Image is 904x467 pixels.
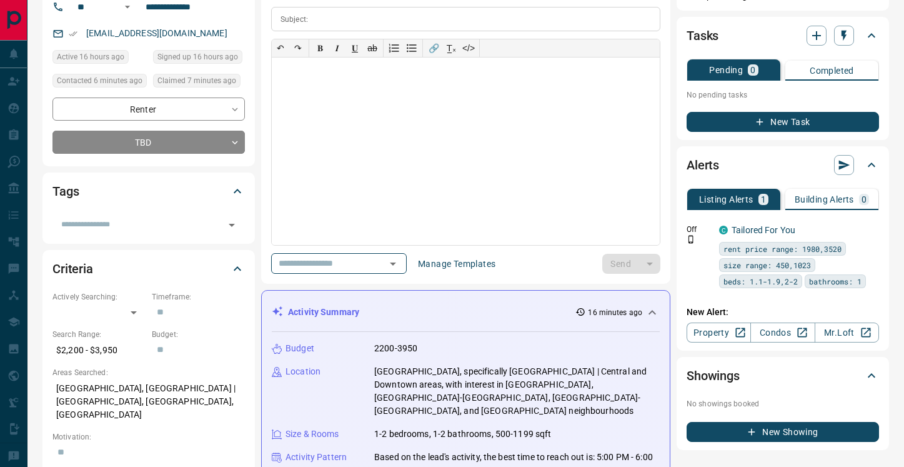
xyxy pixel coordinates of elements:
p: Activity Summary [288,306,359,319]
div: Tasks [687,21,879,51]
svg: Push Notification Only [687,235,695,244]
a: Property [687,323,751,343]
p: Budget: [152,329,245,340]
p: Subject: [281,14,308,25]
div: Alerts [687,150,879,180]
button: New Task [687,112,879,132]
div: Sat Aug 16 2025 [153,74,245,91]
p: New Alert: [687,306,879,319]
p: [GEOGRAPHIC_DATA], [GEOGRAPHIC_DATA] | [GEOGRAPHIC_DATA], [GEOGRAPHIC_DATA], [GEOGRAPHIC_DATA] [52,378,245,425]
span: rent price range: 1980,3520 [723,243,842,255]
button: 𝑰 [329,39,346,57]
button: Bullet list [403,39,420,57]
p: Size & Rooms [286,428,339,441]
p: Timeframe: [152,291,245,303]
p: [GEOGRAPHIC_DATA], specifically [GEOGRAPHIC_DATA] | Central and Downtown areas, with interest in ... [374,365,660,418]
button: Numbered list [385,39,403,57]
div: Sat Aug 16 2025 [52,74,147,91]
p: $2,200 - $3,950 [52,340,146,361]
span: bathrooms: 1 [809,275,862,288]
p: 0 [862,195,867,204]
button: 🔗 [425,39,442,57]
h2: Tasks [687,26,718,46]
button: ab [364,39,381,57]
span: Contacted 6 minutes ago [57,74,142,87]
span: 𝐔 [352,43,358,53]
h2: Criteria [52,259,93,279]
span: Claimed 7 minutes ago [157,74,236,87]
p: 0 [750,66,755,74]
button: New Showing [687,422,879,442]
button: 𝐁 [311,39,329,57]
span: beds: 1.1-1.9,2-2 [723,275,798,288]
p: Activity Pattern [286,451,347,464]
s: ab [367,43,377,53]
a: Tailored For You [732,225,795,235]
button: 𝐔 [346,39,364,57]
div: Activity Summary16 minutes ago [272,301,660,324]
span: Active 16 hours ago [57,51,124,63]
div: Fri Aug 15 2025 [153,50,245,68]
svg: Email Verified [69,29,77,38]
div: TBD [52,131,245,154]
p: 16 minutes ago [588,307,642,318]
p: No pending tasks [687,86,879,104]
p: Motivation: [52,431,245,443]
button: Open [223,216,241,234]
p: Pending [709,66,743,74]
p: Listing Alerts [699,195,753,204]
div: condos.ca [719,226,728,234]
button: </> [460,39,477,57]
div: Renter [52,98,245,121]
p: 1 [761,195,766,204]
h2: Tags [52,181,79,201]
p: Actively Searching: [52,291,146,303]
button: ↷ [289,39,307,57]
button: Open [384,255,402,273]
div: Showings [687,361,879,391]
p: Building Alerts [795,195,854,204]
button: ↶ [272,39,289,57]
p: Search Range: [52,329,146,340]
p: No showings booked [687,398,879,409]
div: Fri Aug 15 2025 [52,50,147,68]
p: Budget [286,342,314,355]
h2: Alerts [687,155,719,175]
p: 1-2 bedrooms, 1-2 bathrooms, 500-1199 sqft [374,428,552,441]
p: Areas Searched: [52,367,245,378]
a: [EMAIL_ADDRESS][DOMAIN_NAME] [86,28,227,38]
p: Off [687,224,712,235]
p: 2200-3950 [374,342,417,355]
div: Criteria [52,254,245,284]
span: Signed up 16 hours ago [157,51,238,63]
a: Mr.Loft [815,323,879,343]
button: Manage Templates [410,254,503,274]
div: split button [602,254,660,274]
a: Condos [750,323,815,343]
span: size range: 450,1023 [723,259,811,271]
p: Completed [810,66,854,75]
p: Location [286,365,320,378]
div: Tags [52,176,245,206]
h2: Showings [687,366,740,386]
button: T̲ₓ [442,39,460,57]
